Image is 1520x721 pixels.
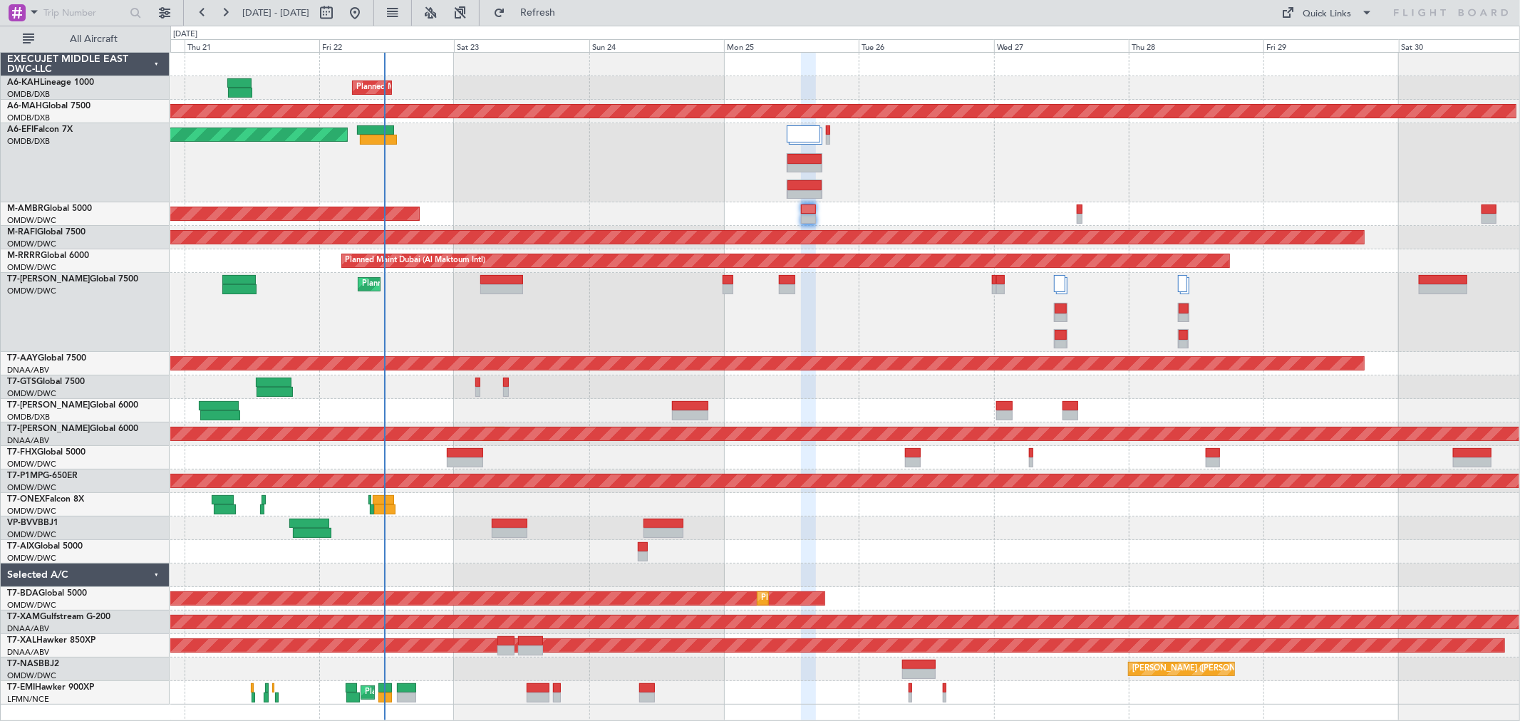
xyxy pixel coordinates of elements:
div: Planned Maint Dubai (Al Maktoum Intl) [346,250,486,271]
div: Mon 25 [724,39,859,52]
span: T7-ONEX [7,495,45,504]
span: T7-[PERSON_NAME] [7,425,90,433]
a: A6-MAHGlobal 7500 [7,102,91,110]
button: All Aircraft [16,28,155,51]
span: M-RAFI [7,228,37,237]
div: Thu 28 [1129,39,1263,52]
span: T7-GTS [7,378,36,386]
span: [DATE] - [DATE] [242,6,309,19]
a: OMDW/DWC [7,262,56,273]
a: OMDW/DWC [7,239,56,249]
a: OMDW/DWC [7,506,56,517]
a: OMDB/DXB [7,136,50,147]
a: T7-ONEXFalcon 8X [7,495,84,504]
a: T7-[PERSON_NAME]Global 7500 [7,275,138,284]
a: OMDW/DWC [7,482,56,493]
span: VP-BVV [7,519,38,527]
div: Planned Maint [PERSON_NAME] [365,682,484,703]
div: Wed 27 [994,39,1129,52]
span: M-RRRR [7,251,41,260]
a: T7-XAMGulfstream G-200 [7,613,110,621]
span: T7-[PERSON_NAME] [7,275,90,284]
a: T7-AIXGlobal 5000 [7,542,83,551]
a: M-RAFIGlobal 7500 [7,228,86,237]
div: Fri 29 [1263,39,1398,52]
a: T7-GTSGlobal 7500 [7,378,85,386]
span: T7-NAS [7,660,38,668]
a: OMDB/DXB [7,412,50,422]
div: Sun 24 [589,39,724,52]
span: T7-AAY [7,354,38,363]
a: OMDW/DWC [7,388,56,399]
a: M-RRRRGlobal 6000 [7,251,89,260]
a: DNAA/ABV [7,365,49,375]
span: T7-P1MP [7,472,43,480]
span: A6-KAH [7,78,40,87]
a: T7-[PERSON_NAME]Global 6000 [7,425,138,433]
a: LFMN/NCE [7,694,49,705]
div: Planned Maint Dubai (Al Maktoum Intl) [761,588,901,609]
div: [PERSON_NAME] ([PERSON_NAME] Intl) [1132,658,1282,680]
a: OMDW/DWC [7,670,56,681]
span: T7-XAL [7,636,36,645]
span: A6-EFI [7,125,33,134]
a: T7-BDAGlobal 5000 [7,589,87,598]
a: DNAA/ABV [7,647,49,658]
button: Refresh [487,1,572,24]
span: T7-[PERSON_NAME] [7,401,90,410]
input: Trip Number [43,2,125,24]
div: Sat 23 [454,39,589,52]
span: T7-BDA [7,589,38,598]
a: OMDW/DWC [7,529,56,540]
a: A6-EFIFalcon 7X [7,125,73,134]
a: T7-[PERSON_NAME]Global 6000 [7,401,138,410]
a: T7-NASBBJ2 [7,660,59,668]
a: OMDW/DWC [7,215,56,226]
a: T7-EMIHawker 900XP [7,683,94,692]
a: OMDW/DWC [7,553,56,564]
div: Tue 26 [859,39,993,52]
a: A6-KAHLineage 1000 [7,78,94,87]
a: T7-XALHawker 850XP [7,636,95,645]
a: DNAA/ABV [7,435,49,446]
div: Thu 21 [185,39,319,52]
div: [DATE] [173,28,197,41]
a: OMDW/DWC [7,459,56,470]
a: OMDB/DXB [7,89,50,100]
a: OMDW/DWC [7,600,56,611]
div: Planned Maint Dubai (Al Maktoum Intl) [362,274,502,295]
a: DNAA/ABV [7,623,49,634]
a: M-AMBRGlobal 5000 [7,204,92,213]
a: T7-FHXGlobal 5000 [7,448,86,457]
a: OMDB/DXB [7,113,50,123]
div: Fri 22 [319,39,454,52]
span: T7-XAM [7,613,40,621]
a: T7-P1MPG-650ER [7,472,78,480]
span: M-AMBR [7,204,43,213]
a: OMDW/DWC [7,286,56,296]
span: Refresh [508,8,568,18]
a: VP-BVVBBJ1 [7,519,58,527]
span: A6-MAH [7,102,42,110]
a: T7-AAYGlobal 7500 [7,354,86,363]
span: T7-FHX [7,448,37,457]
span: T7-AIX [7,542,34,551]
span: All Aircraft [37,34,150,44]
div: Planned Maint Dubai (Al Maktoum Intl) [356,77,497,98]
span: T7-EMI [7,683,35,692]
